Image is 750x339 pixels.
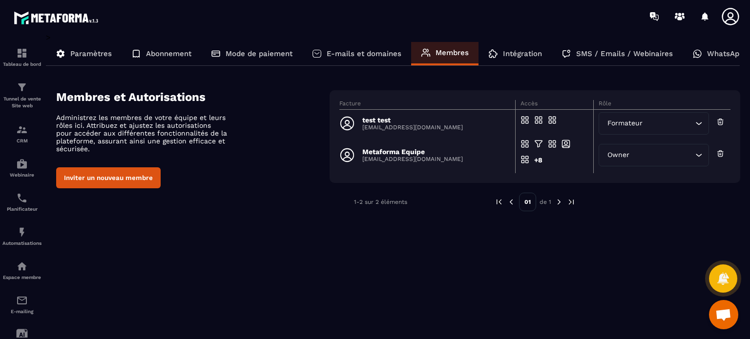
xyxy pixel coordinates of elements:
[56,90,330,104] h4: Membres et Autorisations
[339,100,515,110] th: Facture
[362,148,463,156] p: Metaforma Equipe
[2,61,42,67] p: Tableau de bord
[56,167,161,188] button: Inviter un nouveau membre
[46,33,740,226] div: >
[2,240,42,246] p: Automatisations
[354,199,407,205] p: 1-2 sur 2 éléments
[14,9,102,27] img: logo
[599,112,708,135] div: Search for option
[645,118,692,129] input: Search for option
[709,300,738,329] div: Ouvrir le chat
[362,156,463,162] p: [EMAIL_ADDRESS][DOMAIN_NAME]
[2,138,42,143] p: CRM
[605,150,631,160] span: Owner
[56,114,227,153] p: Administrez les membres de votre équipe et leurs rôles ici. Attribuez et ajustez les autorisation...
[576,49,673,58] p: SMS / Emails / Webinaires
[540,198,551,206] p: de 1
[16,260,28,272] img: automations
[327,49,401,58] p: E-mails et domaines
[2,219,42,253] a: automationsautomationsAutomatisations
[495,198,503,206] img: prev
[2,287,42,321] a: emailemailE-mailing
[555,198,563,206] img: next
[2,206,42,212] p: Planificateur
[2,172,42,178] p: Webinaire
[707,49,744,58] p: WhatsApp
[507,198,516,206] img: prev
[16,47,28,59] img: formation
[362,116,463,124] p: test test
[2,275,42,280] p: Espace membre
[16,158,28,170] img: automations
[567,198,576,206] img: next
[2,117,42,151] a: formationformationCRM
[226,49,292,58] p: Mode de paiement
[70,49,112,58] p: Paramètres
[534,155,543,171] div: +8
[503,49,542,58] p: Intégration
[2,185,42,219] a: schedulerschedulerPlanificateur
[2,96,42,109] p: Tunnel de vente Site web
[16,124,28,136] img: formation
[16,81,28,93] img: formation
[516,100,594,110] th: Accès
[2,40,42,74] a: formationformationTableau de bord
[605,118,645,129] span: Formateur
[2,74,42,117] a: formationformationTunnel de vente Site web
[436,48,469,57] p: Membres
[2,151,42,185] a: automationsautomationsWebinaire
[16,192,28,204] img: scheduler
[599,144,708,166] div: Search for option
[594,100,730,110] th: Rôle
[2,309,42,314] p: E-mailing
[16,295,28,306] img: email
[631,150,692,160] input: Search for option
[16,226,28,238] img: automations
[146,49,191,58] p: Abonnement
[362,124,463,131] p: [EMAIL_ADDRESS][DOMAIN_NAME]
[2,253,42,287] a: automationsautomationsEspace membre
[519,193,536,211] p: 01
